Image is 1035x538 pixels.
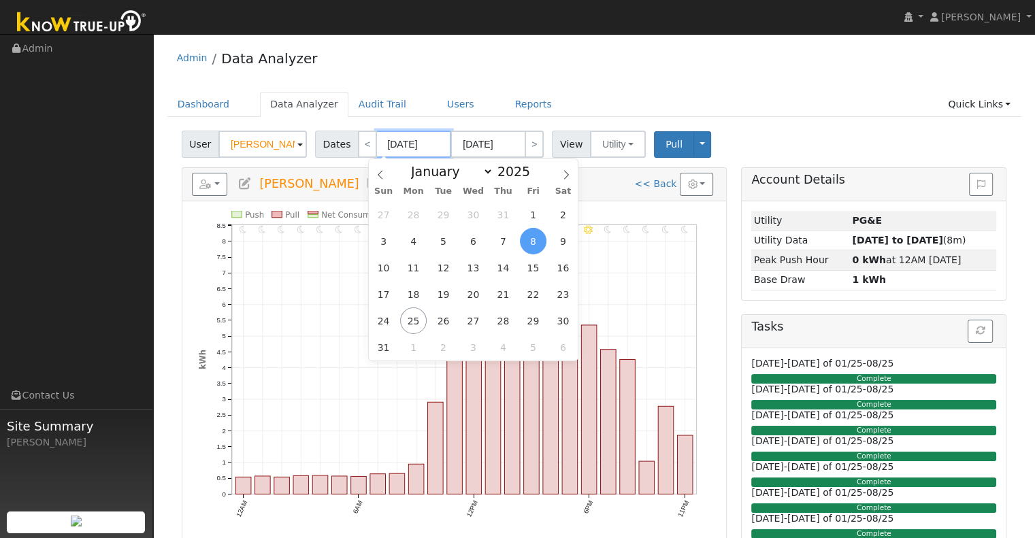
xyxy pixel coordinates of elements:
[297,226,303,235] i: 3AM - Clear
[460,201,487,228] span: July 30, 2025
[941,12,1021,22] span: [PERSON_NAME]
[490,201,516,228] span: July 31, 2025
[852,235,966,246] span: (8m)
[430,228,457,254] span: August 5, 2025
[7,417,146,435] span: Site Summary
[216,316,226,324] text: 5.5
[751,409,996,421] h6: [DATE]-[DATE] of 01/25-08/25
[222,458,225,466] text: 1
[370,307,397,334] span: August 24, 2025
[315,131,359,158] span: Dates
[505,92,562,117] a: Reports
[400,201,427,228] span: July 28, 2025
[751,477,996,487] div: Complete
[852,215,882,226] strong: ID: 17218770, authorized: 08/25/25
[520,307,546,334] span: August 29, 2025
[681,226,688,235] i: 11PM - Clear
[604,226,611,235] i: 7PM - Clear
[460,228,487,254] span: August 6, 2025
[167,92,240,117] a: Dashboard
[751,173,996,187] h5: Account Details
[490,281,516,307] span: August 21, 2025
[278,226,284,235] i: 2AM - Clear
[751,487,996,499] h6: [DATE]-[DATE] of 01/25-08/25
[430,307,457,334] span: August 26, 2025
[274,477,290,494] rect: onclick=""
[348,92,416,117] a: Audit Trail
[751,358,996,369] h6: [DATE]-[DATE] of 01/25-08/25
[677,435,693,494] rect: onclick=""
[197,350,207,369] text: kWh
[370,201,397,228] span: July 27, 2025
[430,254,457,281] span: August 12, 2025
[369,187,399,196] span: Sun
[216,411,226,419] text: 2.5
[460,254,487,281] span: August 13, 2025
[370,334,397,360] span: August 31, 2025
[216,348,226,356] text: 4.5
[751,250,850,270] td: Peak Push Hour
[852,254,886,265] strong: 0 kWh
[430,334,457,360] span: September 2, 2025
[245,210,264,220] text: Push
[350,477,366,494] rect: onclick=""
[751,211,850,231] td: Utility
[216,380,226,387] text: 3.5
[216,475,226,482] text: 0.5
[234,499,248,518] text: 12AM
[751,231,850,250] td: Utility Data
[370,474,386,494] rect: onclick=""
[460,281,487,307] span: August 20, 2025
[676,499,691,518] text: 11PM
[550,281,576,307] span: August 23, 2025
[260,92,348,117] a: Data Analyzer
[216,253,226,260] text: 7.5
[400,281,427,307] span: August 18, 2025
[430,201,457,228] span: July 29, 2025
[550,254,576,281] span: August 16, 2025
[600,350,616,494] rect: onclick=""
[331,476,347,494] rect: onclick=""
[550,334,576,360] span: September 6, 2025
[222,333,225,340] text: 5
[642,226,649,235] i: 9PM - Clear
[751,384,996,395] h6: [DATE]-[DATE] of 01/25-08/25
[400,307,427,334] span: August 25, 2025
[751,452,996,461] div: Complete
[523,340,539,494] rect: onclick=""
[639,461,655,494] rect: onclick=""
[427,402,443,494] rect: onclick=""
[235,477,251,494] rect: onclick=""
[520,228,546,254] span: August 8, 2025
[447,359,463,494] rect: onclick=""
[969,173,993,196] button: Issue History
[582,499,594,515] text: 6PM
[216,285,226,292] text: 6.5
[222,427,225,435] text: 2
[562,341,578,494] rect: onclick=""
[355,226,361,235] i: 6AM - Clear
[460,307,487,334] span: August 27, 2025
[850,250,996,270] td: at 12AM [DATE]
[550,201,576,228] span: August 2, 2025
[254,476,270,494] rect: onclick=""
[182,131,219,158] span: User
[490,307,516,334] span: August 28, 2025
[520,281,546,307] span: August 22, 2025
[430,281,457,307] span: August 19, 2025
[222,364,226,371] text: 4
[10,7,153,38] img: Know True-Up
[429,187,459,196] span: Tue
[316,226,323,235] i: 4AM - Clear
[620,360,636,494] rect: onclick=""
[581,325,597,494] rect: onclick=""
[504,350,520,494] rect: onclick=""
[938,92,1021,117] a: Quick Links
[751,513,996,524] h6: [DATE]-[DATE] of 01/25-08/25
[370,228,397,254] span: August 3, 2025
[222,237,225,245] text: 8
[751,426,996,435] div: Complete
[370,281,397,307] span: August 17, 2025
[525,131,544,158] a: >
[751,503,996,513] div: Complete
